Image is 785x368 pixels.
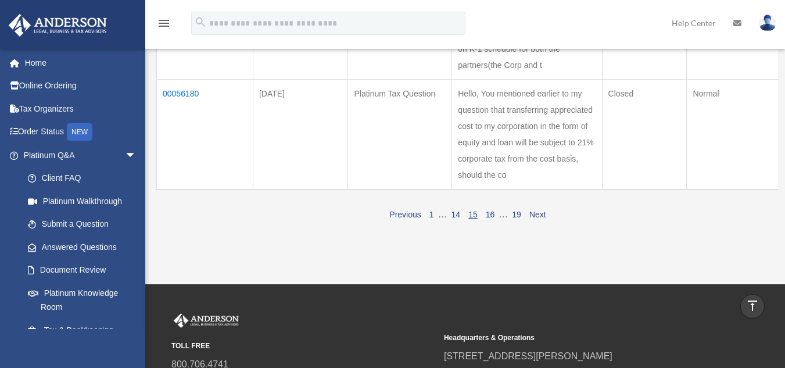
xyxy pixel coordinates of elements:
div: NEW [67,123,92,141]
a: Submit a Question [16,213,148,236]
td: [DATE] [253,79,348,190]
td: 00056180 [157,79,253,190]
a: vertical_align_top [740,294,765,319]
a: Online Ordering [8,74,154,98]
a: menu [157,20,171,30]
td: Closed [602,79,687,190]
span: arrow_drop_down [125,144,148,167]
i: vertical_align_top [745,299,759,313]
a: Answered Questions [16,235,142,259]
a: Platinum Knowledge Room [16,281,148,319]
td: Platinum Tax Question [348,79,452,190]
i: menu [157,16,171,30]
a: Tax Organizers [8,97,154,120]
td: Hello, You mentioned earlier to my question that transferring appreciated cost to my corporation ... [452,79,602,190]
span: … [499,209,508,219]
a: Document Review [16,259,148,282]
td: Normal [687,79,779,190]
a: Tax & Bookkeeping Packages [16,319,148,356]
a: Client FAQ [16,167,148,190]
a: Home [8,51,154,74]
a: Order StatusNEW [8,120,154,144]
a: 16 [486,210,495,219]
img: Anderson Advisors Platinum Portal [5,14,110,37]
small: TOLL FREE [171,340,436,352]
span: … [438,209,447,219]
a: 19 [512,210,521,219]
a: Next [529,210,546,219]
a: Platinum Q&Aarrow_drop_down [8,144,148,167]
small: Headquarters & Operations [444,332,708,344]
a: 1 [429,210,434,219]
a: [STREET_ADDRESS][PERSON_NAME] [444,351,612,361]
a: 15 [468,210,478,219]
a: 14 [451,210,461,219]
i: search [194,16,207,28]
a: Previous [389,210,421,219]
a: Platinum Walkthrough [16,190,148,213]
img: User Pic [759,15,776,31]
img: Anderson Advisors Platinum Portal [171,313,241,328]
